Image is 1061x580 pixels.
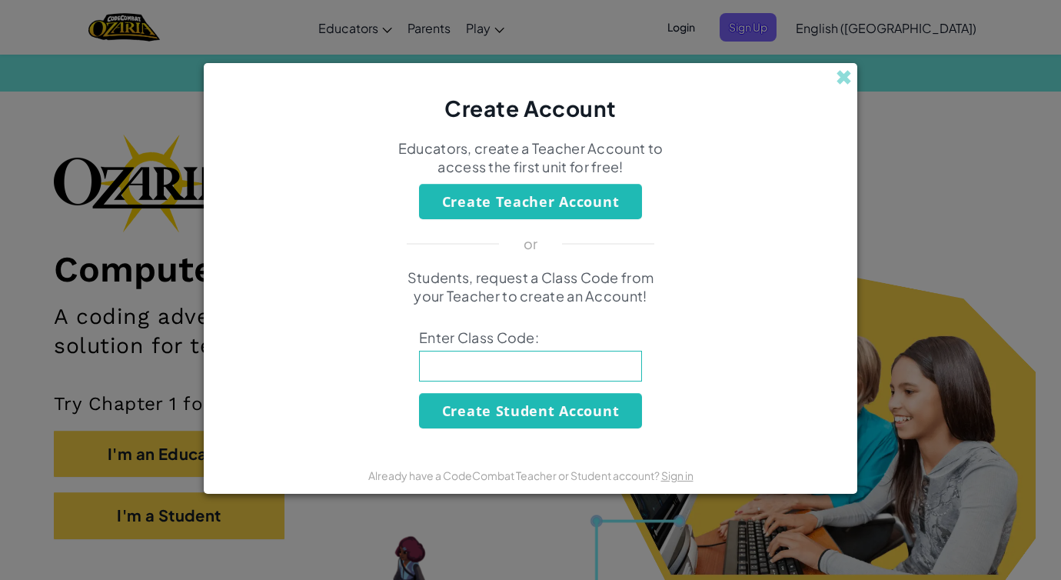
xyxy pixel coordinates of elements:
[396,268,665,305] p: Students, request a Class Code from your Teacher to create an Account!
[524,235,538,253] p: or
[419,393,642,428] button: Create Student Account
[368,468,661,482] span: Already have a CodeCombat Teacher or Student account?
[444,95,617,122] span: Create Account
[419,184,642,219] button: Create Teacher Account
[661,468,693,482] a: Sign in
[419,328,642,347] span: Enter Class Code:
[396,139,665,176] p: Educators, create a Teacher Account to access the first unit for free!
